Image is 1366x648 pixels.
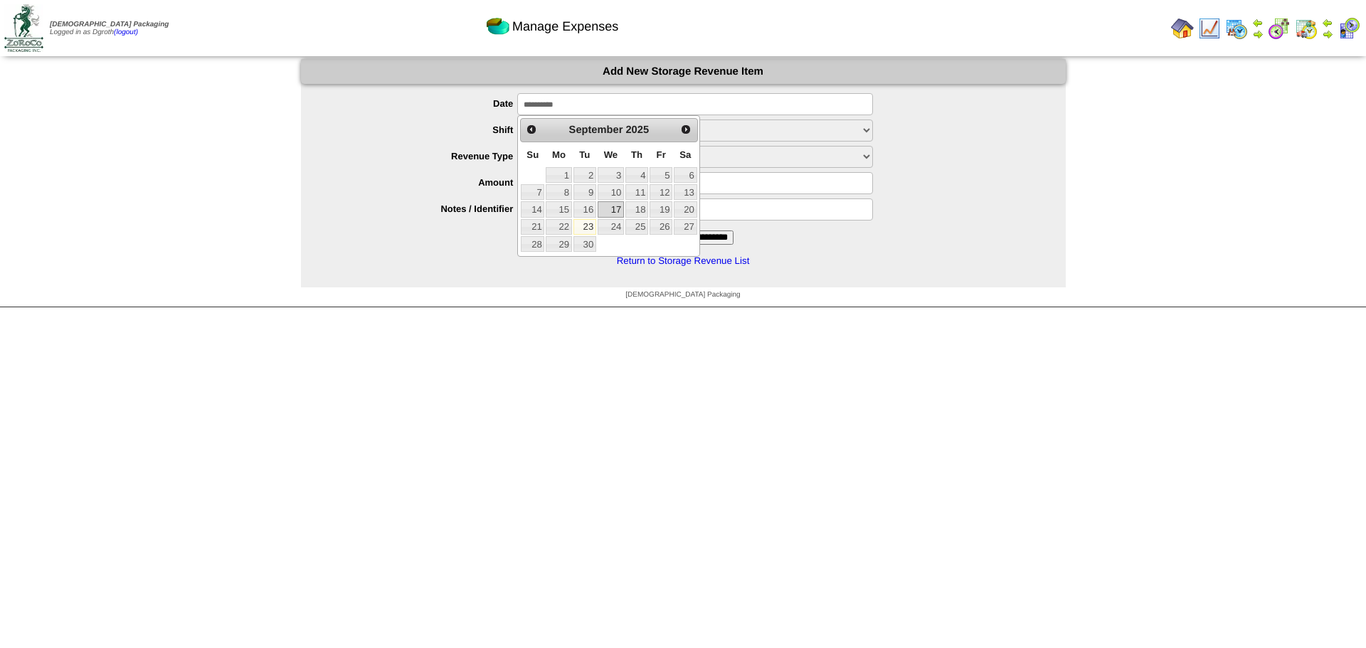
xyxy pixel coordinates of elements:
span: Logged in as Dgroth [50,21,169,36]
a: Return to Storage Revenue List [617,255,750,266]
span: [DEMOGRAPHIC_DATA] Packaging [50,21,169,28]
a: 6 [674,167,697,183]
span: Friday [657,149,666,160]
img: arrowright.gif [1322,28,1333,40]
a: 23 [573,219,596,235]
a: 21 [521,219,544,235]
a: 14 [521,201,544,217]
a: 22 [546,219,571,235]
a: 7 [521,184,544,200]
a: 28 [521,236,544,252]
span: September [569,124,623,136]
span: Sunday [526,149,539,160]
span: Thursday [631,149,642,160]
span: Prev [526,124,537,135]
span: Tuesday [579,149,590,160]
a: 3 [598,167,624,183]
img: line_graph.gif [1198,17,1221,40]
a: 17 [598,201,624,217]
a: 18 [625,201,648,217]
span: Wednesday [604,149,618,160]
a: 15 [546,201,571,217]
a: 4 [625,167,648,183]
div: Add New Storage Revenue Item [301,59,1066,84]
img: arrowleft.gif [1252,17,1264,28]
a: 11 [625,184,648,200]
span: [DEMOGRAPHIC_DATA] Packaging [625,291,740,299]
label: Notes / Identifier [329,203,518,214]
label: Amount [329,177,518,188]
span: Monday [552,149,566,160]
label: Revenue Type [329,151,518,161]
a: 1 [546,167,571,183]
a: 5 [650,167,672,183]
img: calendarcustomer.gif [1338,17,1360,40]
label: Date [329,98,518,109]
a: 20 [674,201,697,217]
a: 12 [650,184,672,200]
label: Shift [329,124,518,135]
span: Saturday [679,149,691,160]
img: calendarprod.gif [1225,17,1248,40]
a: Next [677,120,695,139]
img: home.gif [1171,17,1194,40]
img: arrowright.gif [1252,28,1264,40]
a: 10 [598,184,624,200]
span: Next [680,124,692,135]
a: (logout) [114,28,138,36]
img: pie_chart2.png [487,15,509,38]
a: 24 [598,219,624,235]
a: 9 [573,184,596,200]
a: 26 [650,219,672,235]
img: arrowleft.gif [1322,17,1333,28]
a: 30 [573,236,596,252]
span: 2025 [625,124,649,136]
a: 27 [674,219,697,235]
a: 8 [546,184,571,200]
img: calendarinout.gif [1295,17,1318,40]
img: calendarblend.gif [1268,17,1291,40]
a: Prev [522,120,541,139]
a: 16 [573,201,596,217]
a: 2 [573,167,596,183]
a: 29 [546,236,571,252]
span: Manage Expenses [512,19,618,34]
a: 25 [625,219,648,235]
a: 19 [650,201,672,217]
img: zoroco-logo-small.webp [4,4,43,52]
a: 13 [674,184,697,200]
